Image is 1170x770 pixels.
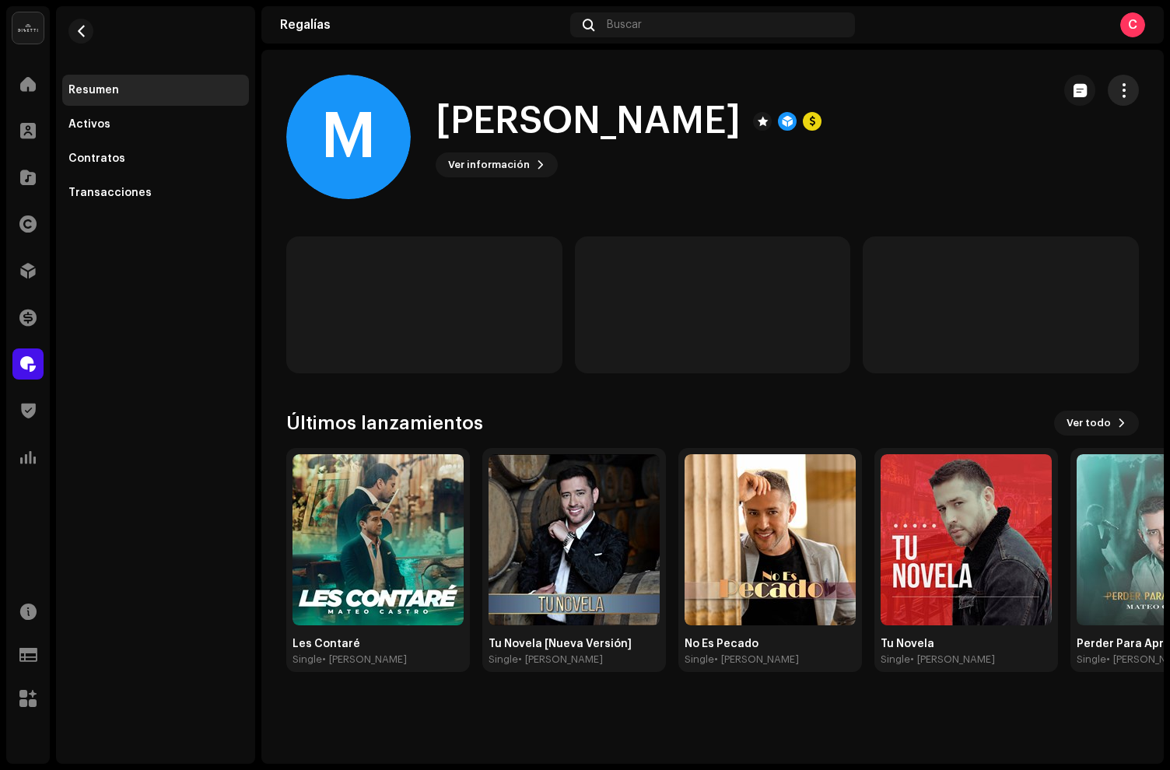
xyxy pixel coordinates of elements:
[68,118,110,131] div: Activos
[292,454,464,625] img: a371208a-c341-447e-949d-ece292d2085f
[68,187,152,199] div: Transacciones
[685,454,856,625] img: 49db7587-0674-4409-8b73-58aa2234bb76
[910,653,995,666] div: • [PERSON_NAME]
[607,19,642,31] span: Buscar
[62,177,249,208] re-m-nav-item: Transacciones
[685,653,714,666] div: Single
[62,75,249,106] re-m-nav-item: Resumen
[292,638,464,650] div: Les Contaré
[286,411,483,436] h3: Últimos lanzamientos
[280,19,564,31] div: Regalías
[1120,12,1145,37] div: C
[286,75,411,199] div: M
[881,638,1052,650] div: Tu Novela
[1054,411,1139,436] button: Ver todo
[448,149,530,180] span: Ver información
[489,454,660,625] img: b759c8b3-80bf-419f-874a-7eb85f6a9f75
[714,653,799,666] div: • [PERSON_NAME]
[436,96,741,146] h1: [PERSON_NAME]
[518,653,603,666] div: • [PERSON_NAME]
[1077,653,1106,666] div: Single
[489,653,518,666] div: Single
[436,152,558,177] button: Ver información
[12,12,44,44] img: 02a7c2d3-3c89-4098-b12f-2ff2945c95ee
[322,653,407,666] div: • [PERSON_NAME]
[68,152,125,165] div: Contratos
[881,653,910,666] div: Single
[62,109,249,140] re-m-nav-item: Activos
[68,84,119,96] div: Resumen
[685,638,856,650] div: No Es Pecado
[292,653,322,666] div: Single
[1067,408,1111,439] span: Ver todo
[62,143,249,174] re-m-nav-item: Contratos
[881,454,1052,625] img: cc955a17-7e69-4545-a2ca-619b69ad85ec
[489,638,660,650] div: Tu Novela [Nueva Versión]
